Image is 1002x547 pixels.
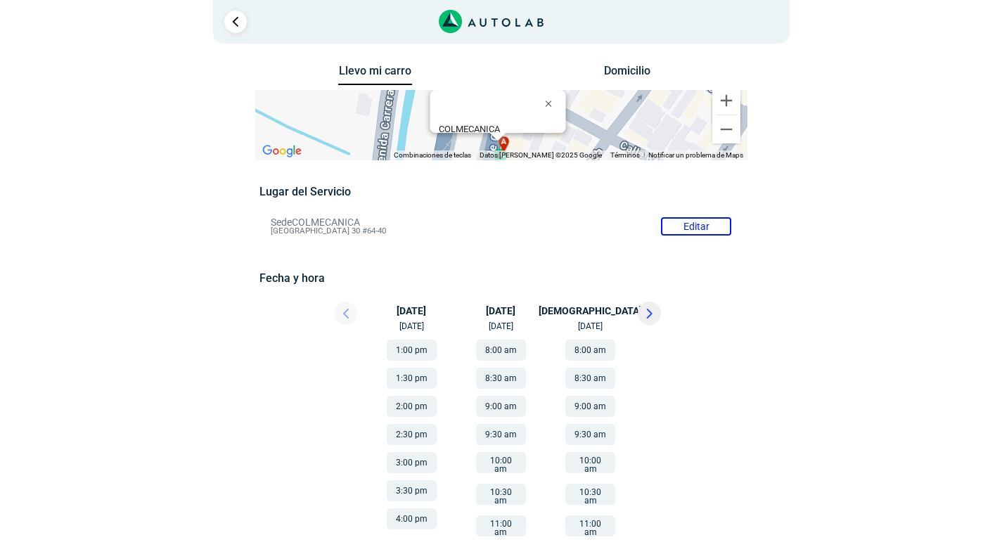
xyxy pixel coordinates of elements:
[438,124,499,134] b: COLMECANICA
[712,86,740,115] button: Ampliar
[259,142,305,160] a: Abre esta zona en Google Maps (se abre en una nueva ventana)
[338,64,412,86] button: Llevo mi carro
[565,368,615,389] button: 8:30 am
[565,424,615,445] button: 9:30 am
[565,396,615,417] button: 9:00 am
[565,515,615,536] button: 11:00 am
[259,271,743,285] h5: Fecha y hora
[480,151,602,159] span: Datos [PERSON_NAME] ©2025 Google
[476,484,526,505] button: 10:30 am
[387,508,437,529] button: 4:00 pm
[565,484,615,505] button: 10:30 am
[476,424,526,445] button: 9:30 am
[476,396,526,417] button: 9:00 am
[439,14,544,27] a: Link al sitio de autolab
[387,424,437,445] button: 2:30 pm
[476,340,526,361] button: 8:00 am
[476,515,526,536] button: 11:00 am
[387,396,437,417] button: 2:00 pm
[387,340,437,361] button: 1:00 pm
[224,11,247,33] a: Ir al paso anterior
[387,480,437,501] button: 3:30 pm
[648,151,743,159] a: Notificar un problema de Maps
[565,452,615,473] button: 10:00 am
[476,368,526,389] button: 8:30 am
[438,124,565,145] div: [GEOGRAPHIC_DATA] 30 #64-40
[387,368,437,389] button: 1:30 pm
[387,452,437,473] button: 3:00 pm
[590,64,664,84] button: Domicilio
[259,185,743,198] h5: Lugar del Servicio
[712,115,740,143] button: Reducir
[259,142,305,160] img: Google
[565,340,615,361] button: 8:00 am
[394,150,471,160] button: Combinaciones de teclas
[534,86,568,120] button: Cerrar
[610,151,640,159] a: Términos
[476,452,526,473] button: 10:00 am
[501,136,506,148] span: a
